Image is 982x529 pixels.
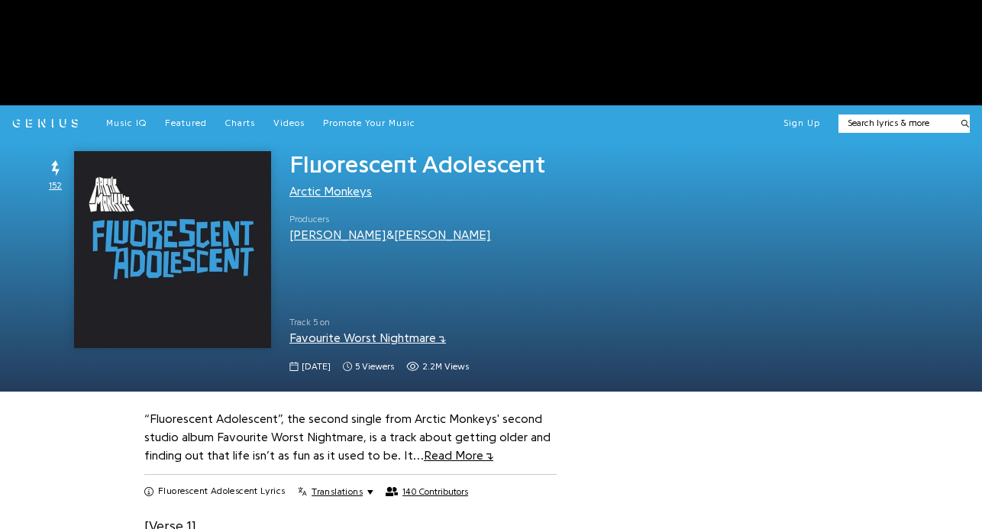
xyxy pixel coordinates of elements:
span: Read More [424,450,493,462]
span: 2.2M views [422,360,469,373]
span: Promote Your Music [323,118,415,127]
button: Translations [298,485,373,498]
button: 140 Contributors [386,486,468,497]
span: Charts [225,118,255,127]
span: Fluorescent Adolescent [289,153,545,177]
span: Music IQ [106,118,147,127]
input: Search lyrics & more [838,117,952,130]
h2: Fluorescent Adolescent Lyrics [158,485,286,498]
a: Videos [273,118,305,130]
a: Music IQ [106,118,147,130]
a: [PERSON_NAME] [394,229,491,241]
span: 152 [49,179,62,192]
span: Producers [289,213,491,226]
a: [PERSON_NAME] [289,229,386,241]
span: Translations [312,485,363,498]
span: 5 viewers [355,360,394,373]
span: [DATE] [302,360,331,373]
span: Featured [165,118,207,127]
span: 2,226,073 views [406,360,469,373]
span: 5 viewers [343,360,394,373]
div: & [289,227,491,244]
span: Track 5 on [289,316,584,329]
span: 140 Contributors [402,486,468,497]
span: Videos [273,118,305,127]
a: Arctic Monkeys [289,185,372,198]
img: Cover art for Fluorescent Adolescent by Arctic Monkeys [74,151,271,348]
a: Promote Your Music [323,118,415,130]
a: “Fluorescent Adolescent”, the second single from Arctic Monkeys' second studio album Favourite Wo... [144,413,551,462]
button: Sign Up [783,118,820,130]
a: Charts [225,118,255,130]
a: Featured [165,118,207,130]
a: Favourite Worst Nightmare [289,332,446,344]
